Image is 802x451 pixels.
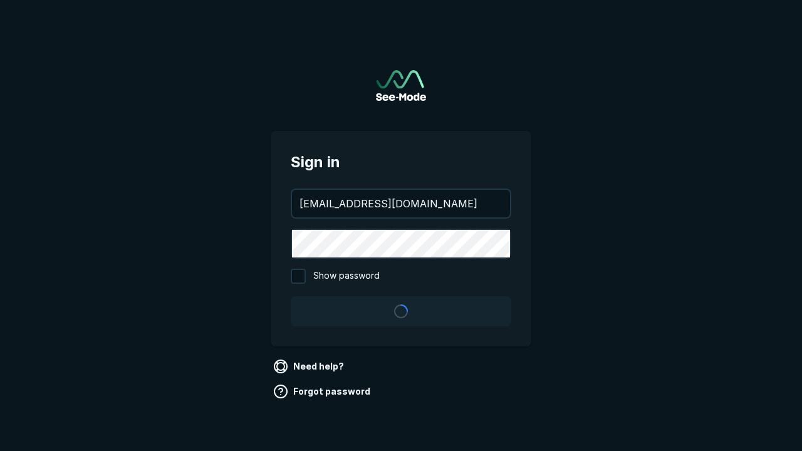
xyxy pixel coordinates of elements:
span: Sign in [291,151,511,174]
input: your@email.com [292,190,510,217]
img: See-Mode Logo [376,70,426,101]
a: Forgot password [271,381,375,402]
a: Go to sign in [376,70,426,101]
span: Show password [313,269,380,284]
a: Need help? [271,356,349,376]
